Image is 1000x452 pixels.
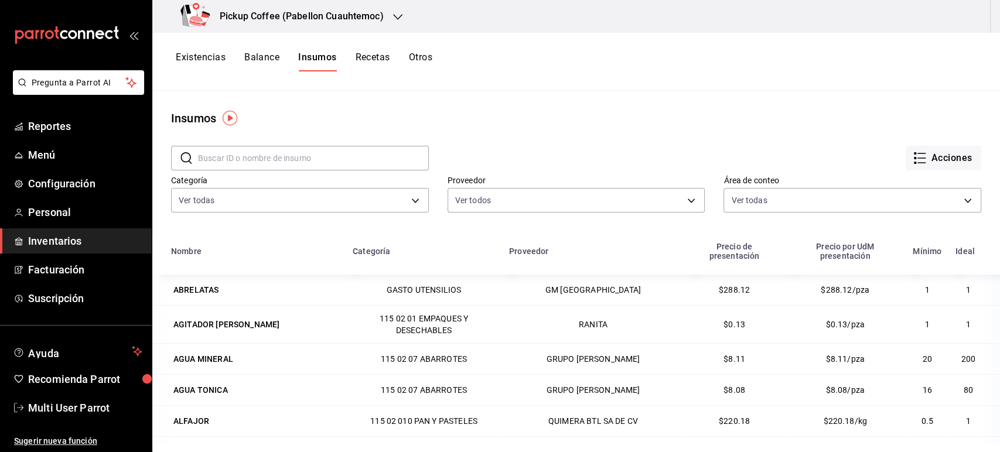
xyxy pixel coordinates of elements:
span: 1 [925,320,930,329]
span: 1 [966,416,971,426]
td: QUIMERA BTL SA DE CV [502,405,684,436]
label: Área de conteo [723,176,981,184]
td: RANITA [502,305,684,343]
span: Suscripción [28,290,142,306]
div: Proveedor [509,246,548,256]
div: Ideal [955,246,975,256]
span: 1 [925,285,930,295]
div: Mínimo [913,246,941,256]
div: AGUA MINERAL [173,353,233,365]
td: 115 02 010 PAN Y PASTELES [346,405,502,436]
h3: Pickup Coffee (Pabellon Cuauhtemoc) [210,9,384,23]
span: Facturación [28,262,142,278]
td: 115 02 01 EMPAQUES Y DESECHABLES [346,305,502,343]
div: Precio por UdM presentación [791,242,899,261]
span: 1 [966,320,971,329]
img: Tooltip marker [223,111,237,125]
span: $0.13 [723,320,745,329]
span: Ver todas [179,194,214,206]
span: $8.08 [723,385,745,395]
span: 1 [966,285,971,295]
button: Existencias [176,52,226,71]
div: navigation tabs [176,52,432,71]
span: Recomienda Parrot [28,371,142,387]
button: Acciones [906,146,981,170]
span: $288.12 [719,285,750,295]
button: Insumos [298,52,336,71]
label: Categoría [171,176,429,184]
span: Ver todos [455,194,491,206]
span: Configuración [28,176,142,191]
span: 16 [922,385,931,395]
span: $0.13/pza [825,320,864,329]
td: GRUPO [PERSON_NAME] [502,374,684,405]
span: $288.12/pza [821,285,869,295]
span: 80 [964,385,973,395]
span: Ver todas [731,194,767,206]
span: Menú [28,147,142,163]
div: AGUA TONICA [173,384,228,396]
button: Recetas [355,52,390,71]
span: $8.11 [723,354,745,364]
button: Otros [409,52,432,71]
span: Pregunta a Parrot AI [32,77,126,89]
a: Pregunta a Parrot AI [8,85,144,97]
div: ALFAJOR [173,415,209,427]
span: $220.18/kg [823,416,867,426]
span: Ayuda [28,344,127,358]
span: 0.5 [921,416,933,426]
span: Personal [28,204,142,220]
div: ABRELATAS [173,284,219,296]
div: Precio de presentación [691,242,777,261]
td: GRUPO [PERSON_NAME] [502,343,684,374]
span: Sugerir nueva función [14,435,142,447]
span: Inventarios [28,233,142,249]
button: Pregunta a Parrot AI [13,70,144,95]
button: Balance [244,52,279,71]
div: Insumos [171,109,216,127]
label: Proveedor [448,176,705,184]
td: GM [GEOGRAPHIC_DATA] [502,275,684,305]
div: AGITADOR [PERSON_NAME] [173,319,279,330]
div: Categoría [353,246,390,256]
span: 20 [922,354,931,364]
span: $220.18 [719,416,750,426]
span: $8.11/pza [825,354,864,364]
span: Reportes [28,118,142,134]
span: Multi User Parrot [28,400,142,416]
input: Buscar ID o nombre de insumo [198,146,429,170]
button: open_drawer_menu [129,30,138,40]
td: GASTO UTENSILIOS [346,275,502,305]
span: $8.08/pza [825,385,864,395]
div: Nombre [171,246,202,256]
span: 200 [961,354,975,364]
td: 115 02 07 ABARROTES [346,374,502,405]
td: 115 02 07 ABARROTES [346,343,502,374]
